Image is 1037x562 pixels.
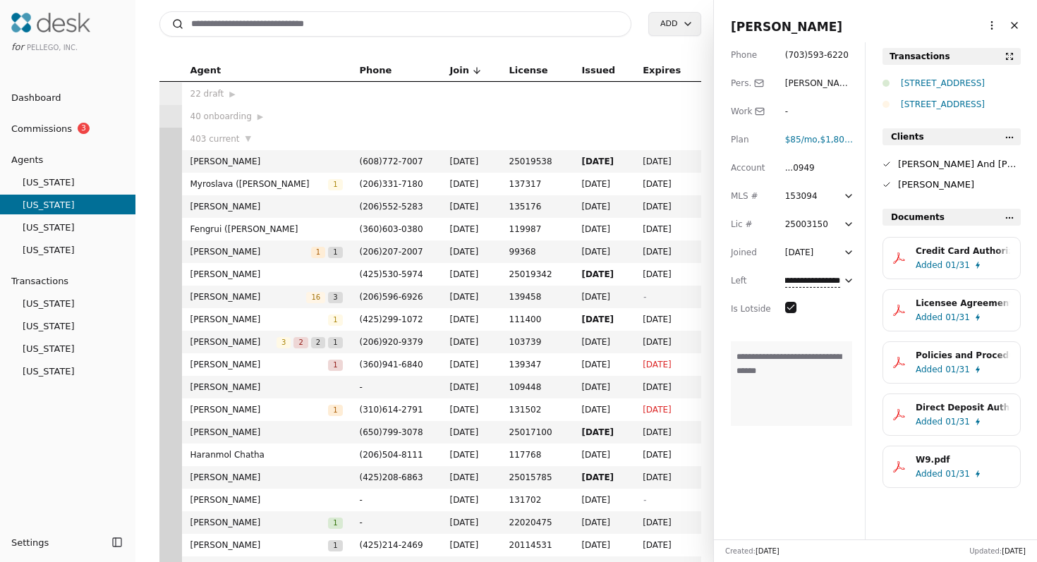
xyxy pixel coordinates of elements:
[190,267,343,281] span: [PERSON_NAME]
[509,267,565,281] span: 25019342
[190,538,329,552] span: [PERSON_NAME]
[360,179,423,189] span: ( 206 ) 331 - 7180
[916,296,1010,310] div: Licensee Agreement.pdf
[785,189,818,203] div: 153094
[328,292,342,303] span: 3
[891,130,924,144] span: Clients
[450,177,492,191] span: [DATE]
[785,135,820,145] span: ,
[450,448,492,462] span: [DATE]
[581,312,626,326] span: [DATE]
[328,518,342,529] span: 1
[360,427,423,437] span: ( 650 ) 799 - 3078
[581,493,626,507] span: [DATE]
[581,358,626,372] span: [DATE]
[328,312,342,326] button: 1
[643,292,645,302] span: -
[731,189,771,203] div: MLS #
[311,335,325,349] button: 2
[916,415,942,429] span: Added
[731,245,771,259] div: Joined
[890,49,950,63] div: Transactions
[293,337,308,348] span: 2
[11,535,49,550] span: Settings
[190,132,240,146] span: 403 current
[190,425,343,439] span: [PERSON_NAME]
[509,425,565,439] span: 25017100
[328,314,342,326] span: 1
[450,425,492,439] span: [DATE]
[581,538,626,552] span: [DATE]
[360,292,423,302] span: ( 206 ) 596 - 6926
[785,161,815,175] div: ...0949
[916,453,1010,467] div: W9.pdf
[509,493,565,507] span: 131702
[883,289,1021,331] button: Licensee Agreement.pdfAdded01/31
[229,88,235,101] span: ▶
[328,358,342,372] button: 1
[190,493,343,507] span: [PERSON_NAME]
[731,20,842,34] span: [PERSON_NAME]
[785,245,814,259] div: [DATE]
[245,133,251,145] span: ▼
[581,515,626,530] span: [DATE]
[190,109,343,123] div: 40 onboarding
[509,358,565,372] span: 139347
[509,335,565,349] span: 103739
[360,314,423,324] span: ( 425 ) 299 - 1072
[945,362,970,377] span: 01/31
[731,104,771,118] div: Work
[916,310,942,324] span: Added
[360,63,392,78] span: Phone
[328,335,342,349] button: 1
[190,87,343,101] div: 22 draft
[328,247,342,258] span: 1
[509,200,565,214] span: 135176
[11,42,24,52] span: for
[360,493,433,507] span: -
[328,540,342,551] span: 1
[509,63,548,78] span: License
[450,267,492,281] span: [DATE]
[731,302,771,316] div: Is Lotside
[643,538,692,552] span: [DATE]
[643,267,692,281] span: [DATE]
[450,470,492,484] span: [DATE]
[311,245,325,259] button: 1
[581,245,626,259] span: [DATE]
[190,200,343,214] span: [PERSON_NAME]
[643,177,692,191] span: [DATE]
[731,133,771,147] div: Plan
[190,63,222,78] span: Agent
[190,177,329,191] span: Myroslava ([PERSON_NAME]
[820,135,863,145] span: $1,800 fee
[643,403,692,417] span: [DATE]
[360,540,423,550] span: ( 425 ) 214 - 2469
[581,425,626,439] span: [DATE]
[190,312,329,326] span: [PERSON_NAME]
[509,290,565,304] span: 139458
[190,358,329,372] span: [PERSON_NAME]
[643,222,692,236] span: [DATE]
[581,470,626,484] span: [DATE]
[785,135,818,145] span: $85 /mo
[901,97,1021,111] div: [STREET_ADDRESS]
[643,380,692,394] span: [DATE]
[509,245,565,259] span: 99368
[916,362,942,377] span: Added
[581,63,615,78] span: Issued
[891,210,945,224] span: Documents
[450,358,492,372] span: [DATE]
[360,337,423,347] span: ( 206 ) 920 - 9379
[756,547,780,555] span: [DATE]
[509,470,565,484] span: 25015785
[898,157,1021,171] div: [PERSON_NAME] And [PERSON_NAME]
[190,245,311,259] span: [PERSON_NAME]
[78,123,90,134] span: 3
[328,405,342,416] span: 1
[450,63,469,78] span: Join
[945,258,970,272] span: 01/31
[581,290,626,304] span: [DATE]
[581,177,626,191] span: [DATE]
[945,415,970,429] span: 01/31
